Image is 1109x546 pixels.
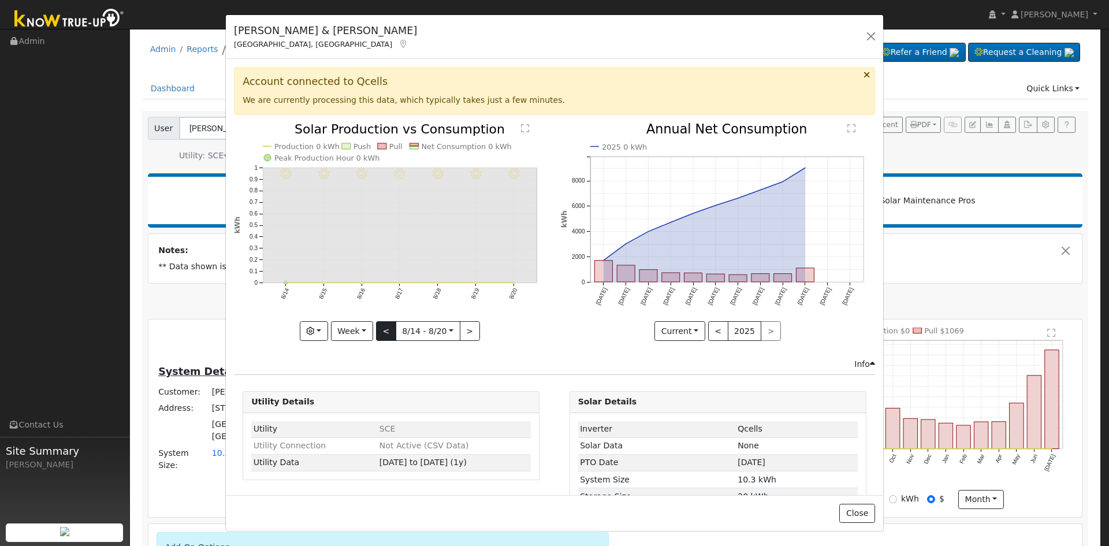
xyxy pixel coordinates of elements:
text: 2025 0 kWh [602,142,647,151]
td: Inverter [578,421,736,438]
td: System Size [578,471,736,488]
td: Storage Size [578,488,736,505]
circle: onclick="" [780,179,785,184]
text: 8/20 [508,287,519,300]
text: 0.2 [250,257,258,263]
rect: onclick="" [796,268,814,282]
text: Production 0 kWh [274,142,340,151]
circle: onclick="" [399,281,401,284]
text: [DATE] [774,287,788,306]
strong: Utility Details [251,397,314,406]
circle: onclick="" [601,258,605,263]
text: 8/18 [432,287,442,300]
circle: onclick="" [437,281,439,284]
span: 10.3 kWh [738,475,776,484]
text: [DATE] [729,287,743,306]
circle: onclick="" [623,242,628,246]
text: 0.1 [250,268,258,274]
span: ID: null, authorized: 06/25/25 [379,424,396,433]
h5: [PERSON_NAME] & [PERSON_NAME] [234,23,417,38]
text: 2000 [572,254,585,260]
span: [DATE] to [DATE] (1y) [379,458,467,467]
span: 20 kWh [738,492,768,501]
text: Pull [389,142,403,151]
text: [DATE] [818,287,832,306]
div: We are currently processing this data, which typically takes just a few minutes. [234,67,875,114]
circle: onclick="" [513,281,515,284]
td: Solar Data [578,437,736,454]
text: 8/15 [318,287,328,300]
button: < [376,321,396,341]
text: 8/16 [356,287,366,300]
div: Info [854,358,875,370]
text: Peak Production Hour 0 kWh [274,154,380,162]
text: 0.4 [250,233,258,240]
button: < [708,321,728,341]
text: 8/19 [470,287,481,300]
text: 0 [255,280,258,286]
text: 6000 [572,203,585,209]
circle: onclick="" [668,220,673,225]
td: Utility Data [251,454,377,471]
span: [GEOGRAPHIC_DATA], [GEOGRAPHIC_DATA] [234,40,392,49]
rect: onclick="" [594,261,612,282]
rect: onclick="" [751,274,769,282]
text: [DATE] [639,287,653,306]
circle: onclick="" [713,203,717,207]
text: [DATE] [841,287,855,306]
text: [DATE] [796,287,810,306]
a: Map [398,39,408,49]
span: Not Active (CSV Data) [379,441,469,450]
text:  [847,124,855,133]
span: Utility Connection [254,441,326,450]
span: [DATE] [738,458,765,467]
text: [DATE] [662,287,676,306]
text:  [521,124,529,133]
text: kWh [560,210,568,228]
text: Annual Net Consumption [646,121,807,136]
rect: onclick="" [773,274,791,282]
text: 0 [581,279,585,285]
text: [DATE] [594,287,608,306]
button: > [460,321,480,341]
text: 8/14 [280,287,290,300]
text: 8/17 [394,287,404,300]
rect: onclick="" [639,270,657,282]
h3: Account connected to Qcells [243,76,866,88]
text: 0.6 [250,210,258,217]
circle: onclick="" [758,188,762,192]
text: [DATE] [751,287,765,306]
circle: onclick="" [735,196,740,200]
button: 8/14 - 8/20 [396,321,460,341]
text: 1 [255,165,258,171]
circle: onclick="" [284,281,288,284]
circle: onclick="" [803,165,807,170]
rect: onclick="" [729,274,747,282]
text: 0.7 [250,199,258,205]
text: [DATE] [706,287,720,306]
td: PTO Date [578,454,736,471]
span: None [738,441,759,450]
circle: onclick="" [646,229,650,233]
text: 0.3 [250,245,258,251]
button: Close [839,504,874,523]
circle: onclick="" [691,211,695,216]
circle: onclick="" [322,281,325,284]
button: 2025 [728,321,762,341]
text: 0.5 [250,222,258,228]
text: 8000 [572,177,585,184]
rect: onclick="" [661,273,679,282]
text: 4000 [572,228,585,235]
rect: onclick="" [684,273,702,282]
text: 0.9 [250,176,258,182]
circle: onclick="" [360,281,363,284]
text: [DATE] [684,287,698,306]
span: ID: 1514, authorized: 08/22/25 [738,424,762,433]
rect: onclick="" [706,274,724,282]
text: Net Consumption 0 kWh [422,142,512,151]
rect: onclick="" [617,265,635,282]
text: [DATE] [617,287,631,306]
text: 0.8 [250,187,258,194]
button: Week [331,321,373,341]
text: kWh [233,217,241,234]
